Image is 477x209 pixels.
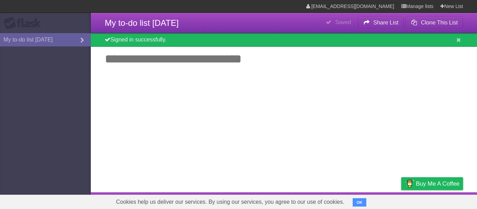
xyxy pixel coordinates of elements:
[405,178,414,189] img: Buy me a coffee
[392,194,410,207] a: Privacy
[105,18,179,28] span: My to-do list [DATE]
[401,177,463,190] a: Buy me a coffee
[308,194,323,207] a: About
[373,20,398,25] b: Share List
[419,194,463,207] a: Suggest a feature
[91,33,477,47] div: Signed in successfully.
[109,195,351,209] span: Cookies help us deliver our services. By using our services, you agree to our use of cookies.
[331,194,360,207] a: Developers
[421,20,458,25] b: Clone This List
[416,178,460,190] span: Buy me a coffee
[358,16,404,29] button: Share List
[3,17,45,30] div: Flask
[405,16,463,29] button: Clone This List
[335,19,351,25] b: Saved
[353,198,366,207] button: OK
[368,194,384,207] a: Terms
